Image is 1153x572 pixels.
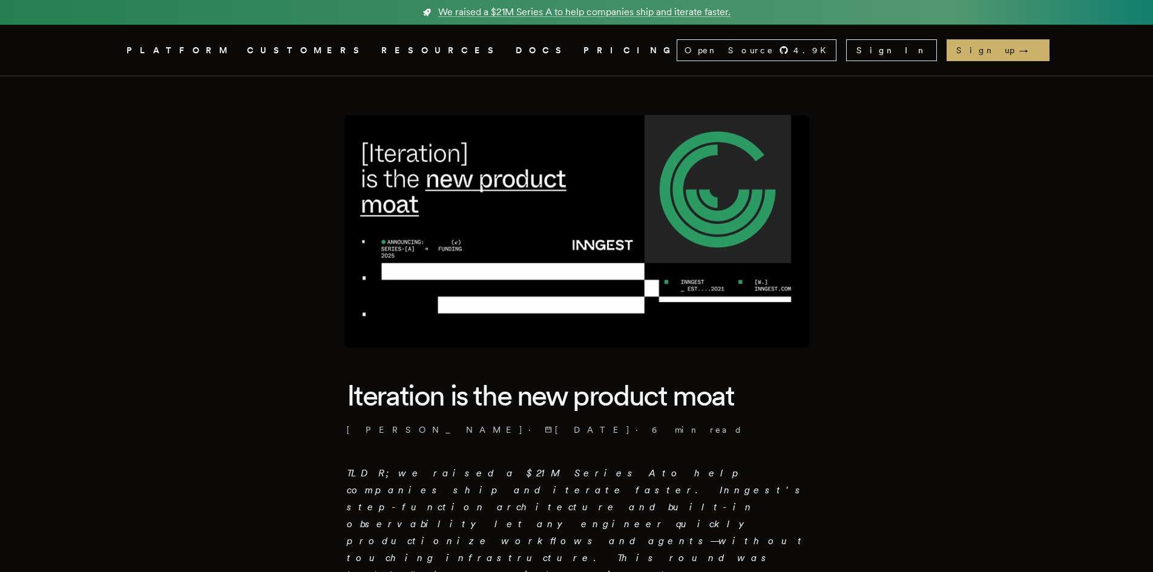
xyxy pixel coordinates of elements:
[947,39,1050,61] a: Sign up
[347,424,807,436] p: · ·
[793,44,833,56] span: 4.9 K
[93,25,1061,76] nav: Global
[846,39,937,61] a: Sign In
[438,5,731,19] span: We raised a $21M Series A to help companies ship and iterate faster.
[652,424,743,436] span: 6 min read
[583,43,677,58] a: PRICING
[347,424,524,436] a: [PERSON_NAME]
[247,43,367,58] a: CUSTOMERS
[347,376,807,414] h1: Iteration is the new product moat
[344,115,809,347] img: Featured image for Iteration is the new product moat blog post
[685,44,774,56] span: Open Source
[545,424,631,436] span: [DATE]
[516,43,569,58] a: DOCS
[126,43,232,58] button: PLATFORM
[381,43,501,58] button: RESOURCES
[1019,44,1040,56] span: →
